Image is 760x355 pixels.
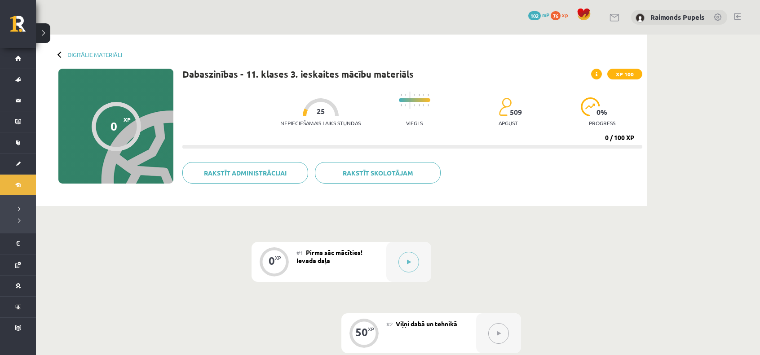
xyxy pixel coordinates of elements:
[368,327,374,332] div: XP
[597,108,608,116] span: 0 %
[10,16,36,38] a: Rīgas 1. Tālmācības vidusskola
[386,320,393,328] span: #2
[423,104,424,106] img: icon-short-line-57e1e144782c952c97e751825c79c345078a6d821885a25fce030b3d8c18986b.svg
[499,97,512,116] img: students-c634bb4e5e11cddfef0936a35e636f08e4e9abd3cc4e673bd6f9a4125e45ecb1.svg
[414,104,415,106] img: icon-short-line-57e1e144782c952c97e751825c79c345078a6d821885a25fce030b3d8c18986b.svg
[414,94,415,96] img: icon-short-line-57e1e144782c952c97e751825c79c345078a6d821885a25fce030b3d8c18986b.svg
[124,116,131,123] span: XP
[269,257,275,265] div: 0
[428,104,429,106] img: icon-short-line-57e1e144782c952c97e751825c79c345078a6d821885a25fce030b3d8c18986b.svg
[650,13,704,22] a: Raimonds Pupels
[401,104,402,106] img: icon-short-line-57e1e144782c952c97e751825c79c345078a6d821885a25fce030b3d8c18986b.svg
[405,104,406,106] img: icon-short-line-57e1e144782c952c97e751825c79c345078a6d821885a25fce030b3d8c18986b.svg
[317,107,325,115] span: 25
[551,11,561,20] span: 76
[542,11,549,18] span: mP
[405,94,406,96] img: icon-short-line-57e1e144782c952c97e751825c79c345078a6d821885a25fce030b3d8c18986b.svg
[315,162,441,184] a: Rakstīt skolotājam
[182,162,308,184] a: Rakstīt administrācijai
[551,11,572,18] a: 76 xp
[581,97,600,116] img: icon-progress-161ccf0a02000e728c5f80fcf4c31c7af3da0e1684b2b1d7c360e028c24a22f1.svg
[528,11,541,20] span: 102
[607,69,642,79] span: XP 100
[401,94,402,96] img: icon-short-line-57e1e144782c952c97e751825c79c345078a6d821885a25fce030b3d8c18986b.svg
[419,94,420,96] img: icon-short-line-57e1e144782c952c97e751825c79c345078a6d821885a25fce030b3d8c18986b.svg
[67,51,122,58] a: Digitālie materiāli
[419,104,420,106] img: icon-short-line-57e1e144782c952c97e751825c79c345078a6d821885a25fce030b3d8c18986b.svg
[296,248,362,264] span: Pirms sāc mācīties! Ievada daļa
[396,320,457,328] span: Viļņi dabā un tehnikā
[428,94,429,96] img: icon-short-line-57e1e144782c952c97e751825c79c345078a6d821885a25fce030b3d8c18986b.svg
[562,11,568,18] span: xp
[423,94,424,96] img: icon-short-line-57e1e144782c952c97e751825c79c345078a6d821885a25fce030b3d8c18986b.svg
[510,108,522,116] span: 509
[589,120,615,126] p: progress
[275,255,281,260] div: XP
[499,120,518,126] p: apgūst
[528,11,549,18] a: 102 mP
[110,119,117,133] div: 0
[296,249,303,256] span: #1
[410,92,411,109] img: icon-long-line-d9ea69661e0d244f92f715978eff75569469978d946b2353a9bb055b3ed8787d.svg
[406,120,423,126] p: Viegls
[182,69,414,79] h1: Dabaszinības - 11. klases 3. ieskaites mācību materiāls
[355,328,368,336] div: 50
[636,13,645,22] img: Raimonds Pupels
[280,120,361,126] p: Nepieciešamais laiks stundās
